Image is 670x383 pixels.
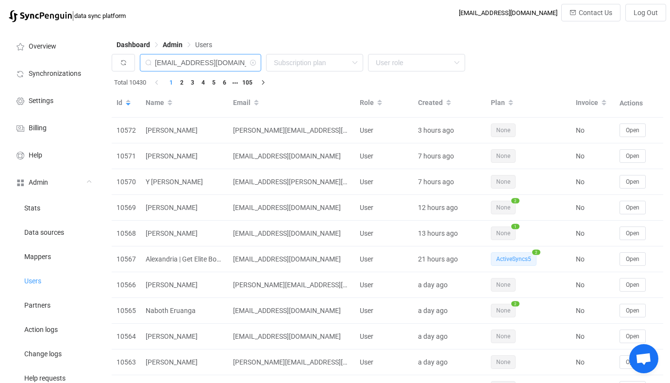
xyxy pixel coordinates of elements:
[368,54,465,71] input: User role
[9,10,72,22] img: syncpenguin.svg
[5,87,102,114] a: Settings
[114,77,146,88] span: Total 10430
[117,41,212,48] div: Breadcrumb
[24,326,58,334] span: Action logs
[5,32,102,59] a: Overview
[24,205,40,212] span: Stats
[74,12,126,19] span: data sync platform
[579,9,612,17] span: Contact Us
[5,317,102,341] a: Action logs
[24,375,66,383] span: Help requests
[561,4,620,21] button: Contact Us
[140,54,261,71] input: Search
[9,9,126,22] a: |data sync platform
[625,4,666,21] button: Log Out
[5,220,102,244] a: Data sources
[634,9,658,17] span: Log Out
[24,350,62,358] span: Change logs
[176,77,187,88] li: 2
[5,141,102,168] a: Help
[72,9,74,22] span: |
[208,77,219,88] li: 5
[29,124,47,132] span: Billing
[187,77,198,88] li: 3
[219,77,230,88] li: 6
[629,344,658,373] div: Open chat
[240,77,254,88] li: 105
[195,41,212,49] span: Users
[266,54,363,71] input: Subscription plan
[166,77,176,88] li: 1
[24,302,50,310] span: Partners
[5,114,102,141] a: Billing
[29,97,53,105] span: Settings
[29,70,81,78] span: Synchronizations
[24,229,64,237] span: Data sources
[29,152,42,159] span: Help
[163,41,183,49] span: Admin
[24,253,51,261] span: Mappers
[5,293,102,317] a: Partners
[117,41,150,49] span: Dashboard
[5,59,102,87] a: Synchronizations
[459,9,557,17] div: [EMAIL_ADDRESS][DOMAIN_NAME]
[29,43,56,51] span: Overview
[24,278,41,285] span: Users
[5,268,102,293] a: Users
[198,77,208,88] li: 4
[5,195,102,220] a: Stats
[5,244,102,268] a: Mappers
[5,341,102,366] a: Change logs
[29,179,48,187] span: Admin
